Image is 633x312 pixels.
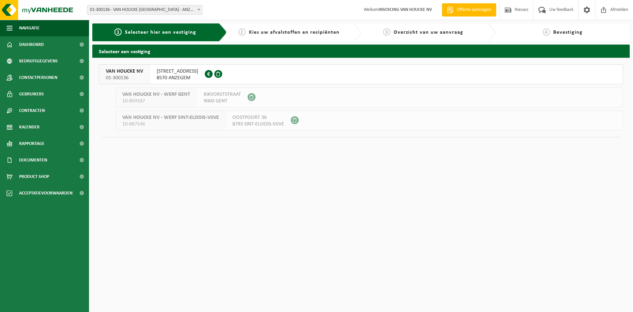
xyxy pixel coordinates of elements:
[19,135,45,152] span: Rapportage
[125,30,196,35] span: Selecteer hier een vestiging
[19,152,47,168] span: Documenten
[232,121,284,127] span: 8793 SINT-ELOOIS-VIJVE
[114,28,122,36] span: 1
[19,20,40,36] span: Navigatie
[157,68,198,75] span: [STREET_ADDRESS]
[442,3,496,17] a: Offerte aanvragen
[394,30,463,35] span: Overzicht van uw aanvraag
[19,119,40,135] span: Kalender
[204,91,241,98] span: KIKVORSTSTRAAT
[204,98,241,104] span: 9000 GENT
[553,30,583,35] span: Bevestiging
[106,75,143,81] span: 01-300136
[106,68,143,75] span: VAN HOUCKE NV
[19,36,44,53] span: Dashboard
[19,102,45,119] span: Contracten
[122,98,190,104] span: 10-859187
[99,64,623,84] button: VAN HOUCKE NV 01-300136 [STREET_ADDRESS]8570 ANZEGEM
[19,53,58,69] span: Bedrijfsgegevens
[378,7,432,12] strong: INVOICING VAN HOUCKE NV
[543,28,550,36] span: 4
[383,28,390,36] span: 3
[19,69,57,86] span: Contactpersonen
[19,185,73,201] span: Acceptatievoorwaarden
[157,75,198,81] span: 8570 ANZEGEM
[122,121,219,127] span: 10-887546
[122,91,190,98] span: VAN HOUCKE NV - WERF GENT
[249,30,340,35] span: Kies uw afvalstoffen en recipiënten
[19,168,49,185] span: Product Shop
[122,114,219,121] span: VAN HOUCKE NV - WERF SINT-ELOOIS-VIJVE
[238,28,246,36] span: 2
[87,5,202,15] span: 01-300136 - VAN HOUCKE NV - ANZEGEM
[92,45,630,57] h2: Selecteer een vestiging
[232,114,284,121] span: OOSTPOORT 36
[455,7,493,13] span: Offerte aanvragen
[19,86,44,102] span: Gebruikers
